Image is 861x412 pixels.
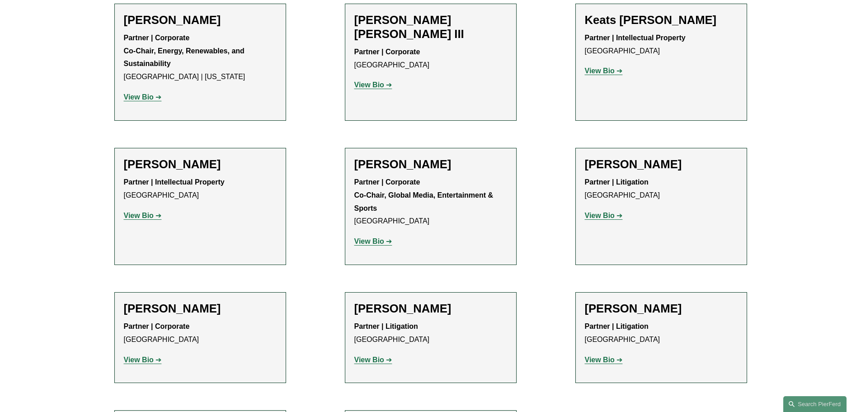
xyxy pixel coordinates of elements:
[124,322,190,330] strong: Partner | Corporate
[585,320,738,346] p: [GEOGRAPHIC_DATA]
[585,67,623,75] a: View Bio
[124,212,154,219] strong: View Bio
[585,178,649,186] strong: Partner | Litigation
[783,396,847,412] a: Search this site
[124,32,277,84] p: [GEOGRAPHIC_DATA] | [US_STATE]
[585,212,615,219] strong: View Bio
[124,93,162,101] a: View Bio
[585,13,738,27] h2: Keats [PERSON_NAME]
[354,237,384,245] strong: View Bio
[585,32,738,58] p: [GEOGRAPHIC_DATA]
[124,157,277,171] h2: [PERSON_NAME]
[124,178,225,186] strong: Partner | Intellectual Property
[354,302,507,316] h2: [PERSON_NAME]
[124,212,162,219] a: View Bio
[124,34,190,42] strong: Partner | Corporate
[354,13,507,41] h2: [PERSON_NAME] [PERSON_NAME] III
[585,67,615,75] strong: View Bio
[354,237,392,245] a: View Bio
[585,302,738,316] h2: [PERSON_NAME]
[124,47,247,68] strong: Co-Chair, Energy, Renewables, and Sustainability
[354,157,507,171] h2: [PERSON_NAME]
[354,46,507,72] p: [GEOGRAPHIC_DATA]
[585,356,615,364] strong: View Bio
[124,13,277,27] h2: [PERSON_NAME]
[354,48,420,56] strong: Partner | Corporate
[354,178,495,212] strong: Partner | Corporate Co-Chair, Global Media, Entertainment & Sports
[124,93,154,101] strong: View Bio
[585,212,623,219] a: View Bio
[354,176,507,228] p: [GEOGRAPHIC_DATA]
[585,322,649,330] strong: Partner | Litigation
[124,356,154,364] strong: View Bio
[585,157,738,171] h2: [PERSON_NAME]
[354,322,418,330] strong: Partner | Litigation
[124,320,277,346] p: [GEOGRAPHIC_DATA]
[354,81,384,89] strong: View Bio
[585,34,686,42] strong: Partner | Intellectual Property
[585,176,738,202] p: [GEOGRAPHIC_DATA]
[124,356,162,364] a: View Bio
[124,176,277,202] p: [GEOGRAPHIC_DATA]
[354,81,392,89] a: View Bio
[124,302,277,316] h2: [PERSON_NAME]
[354,320,507,346] p: [GEOGRAPHIC_DATA]
[354,356,392,364] a: View Bio
[354,356,384,364] strong: View Bio
[585,356,623,364] a: View Bio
